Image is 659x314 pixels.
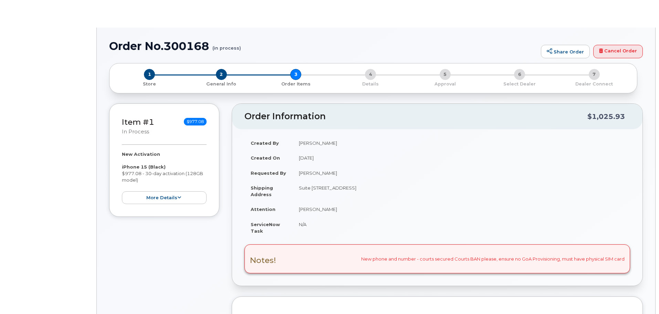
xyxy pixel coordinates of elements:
[118,81,181,87] p: Store
[212,40,241,51] small: (in process)
[250,256,276,265] h3: Notes!
[216,69,227,80] span: 2
[122,191,207,204] button: more details
[593,45,643,59] a: Cancel Order
[244,244,630,273] div: New phone and number - courts secured Courts BAN please, ensure no GoA Provisioning, must have ph...
[293,217,630,238] td: N/A
[293,150,630,165] td: [DATE]
[251,140,279,146] strong: Created By
[144,69,155,80] span: 1
[293,165,630,181] td: [PERSON_NAME]
[184,118,207,125] span: $977.08
[293,202,630,217] td: [PERSON_NAME]
[122,129,149,135] small: in process
[251,222,280,234] strong: ServiceNow Task
[109,40,537,52] h1: Order No.300168
[122,151,160,157] strong: New Activation
[293,135,630,151] td: [PERSON_NAME]
[122,151,207,204] div: $977.08 - 30-day activation (128GB model)
[293,180,630,202] td: Suite [STREET_ADDRESS]
[122,117,154,127] a: Item #1
[251,155,280,161] strong: Created On
[587,110,625,123] div: $1,025.93
[251,185,273,197] strong: Shipping Address
[244,112,587,121] h2: Order Information
[541,45,590,59] a: Share Order
[115,80,184,87] a: 1 Store
[187,81,256,87] p: General Info
[184,80,259,87] a: 2 General Info
[251,170,286,176] strong: Requested By
[251,206,275,212] strong: Attention
[122,164,166,170] strong: iPhone 15 (Black)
